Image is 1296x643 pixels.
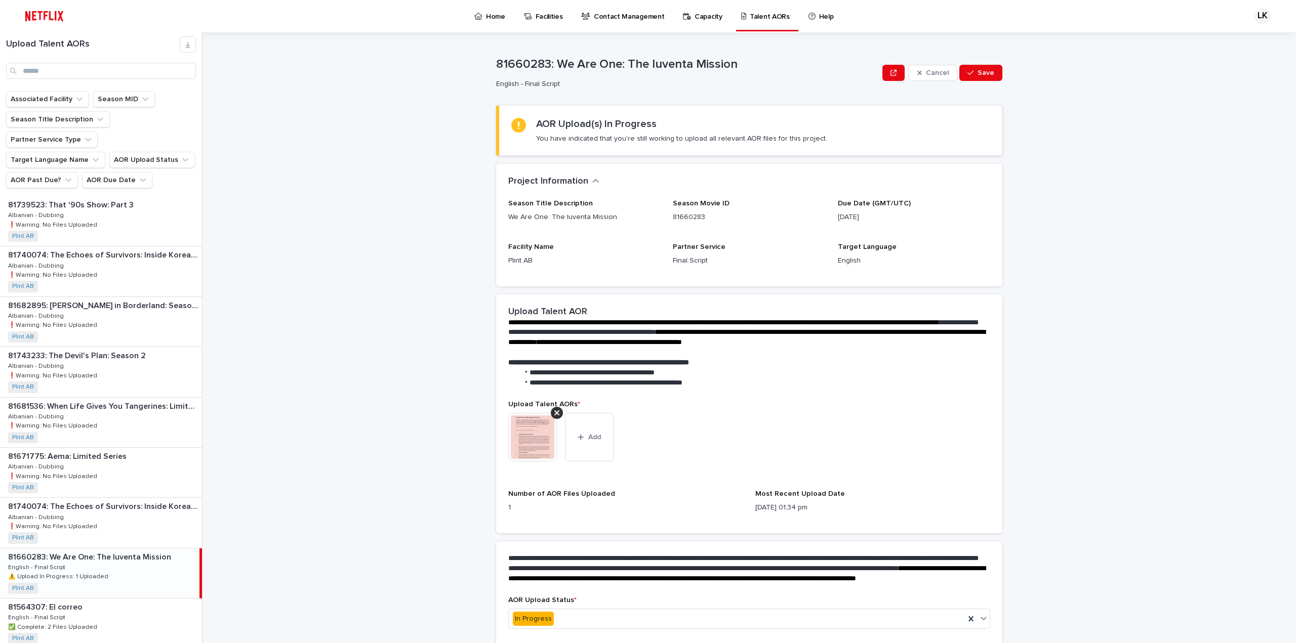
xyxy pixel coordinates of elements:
[8,248,200,260] p: 81740074: The Echoes of Survivors: Inside Korea’s Tragedies: Season 1
[8,320,99,329] p: ❗️Warning: No Files Uploaded
[673,255,825,266] p: Final Script
[6,132,98,148] button: Partner Service Type
[838,255,990,266] p: English
[508,490,615,497] span: Number of AOR Files Uploaded
[755,502,990,513] p: [DATE] 01:34 pm
[8,361,66,370] p: Albanian - Dubbing
[6,152,105,168] button: Target Language Name
[496,80,874,89] p: English - Final Script
[8,461,66,470] p: Albanian - Dubbing
[673,200,730,207] span: Season Movie ID
[673,212,825,223] p: 81660283
[12,434,34,441] a: Plint AB
[508,212,661,223] p: We Are One: The Iuventa Mission
[8,450,129,461] p: 81671775: Aema: Limited Series
[978,69,994,76] span: Save
[8,349,148,361] p: 81743233: The Devil's Plan: Season 2
[82,172,152,188] button: AOR Due Date
[565,413,614,461] button: Add
[8,220,99,229] p: ❗️Warning: No Files Uploaded
[12,233,34,240] a: Plint AB
[513,612,554,626] div: In Progress
[8,400,200,411] p: 81681536: When Life Gives You Tangerines: Limited Series
[8,521,99,530] p: ❗️Warning: No Files Uploaded
[838,200,911,207] span: Due Date (GMT/UTC)
[838,243,897,250] span: Target Language
[109,152,195,168] button: AOR Upload Status
[838,212,990,223] p: [DATE]
[12,534,34,541] a: Plint AB
[8,370,99,379] p: ❗️Warning: No Files Uploaded
[12,383,34,391] a: Plint AB
[6,63,196,79] input: Search
[508,243,554,250] span: Facility Name
[12,484,34,491] a: Plint AB
[8,411,66,420] p: Albanian - Dubbing
[20,6,68,26] img: ifQbXi3ZQGMSEF7WDB7W
[8,550,173,562] p: 81660283: We Are One: The Iuventa Mission
[6,172,78,188] button: AOR Past Due?
[8,210,66,219] p: Albanian - Dubbing
[959,65,1002,81] button: Save
[1254,8,1271,24] div: LK
[93,91,155,107] button: Season MID
[508,176,599,187] button: Project Information
[508,176,588,187] h2: Project Information
[909,65,957,81] button: Cancel
[588,434,601,441] span: Add
[8,471,99,480] p: ❗️Warning: No Files Uploaded
[508,401,580,408] span: Upload Talent AORs
[508,255,661,266] p: Plint AB
[6,39,180,50] h1: Upload Talent AORs
[8,270,99,279] p: ❗️Warning: No Files Uploaded
[8,198,136,210] p: 81739523: That '90s Show: Part 3
[496,57,878,72] p: 81660283: We Are One: The Iuventa Mission
[12,585,34,592] a: Plint AB
[508,502,743,513] p: 1
[755,490,845,497] span: Most Recent Upload Date
[8,311,66,320] p: Albanian - Dubbing
[508,200,593,207] span: Season Title Description
[673,243,725,250] span: Partner Service
[8,261,66,270] p: Albanian - Dubbing
[8,512,66,521] p: Albanian - Dubbing
[8,420,99,430] p: ❗️Warning: No Files Uploaded
[8,612,67,621] p: English - Final Script
[12,333,34,340] a: Plint AB
[8,562,67,571] p: English - Final Script
[8,571,110,580] p: ⚠️ Upload In Progress: 1 Uploaded
[6,91,89,107] button: Associated Facility
[926,69,949,76] span: Cancel
[8,622,99,631] p: ✅ Complete: 2 Files Uploaded
[8,500,200,511] p: 81740074: The Echoes of Survivors: Inside Korea’s Tragedies: Season 1
[12,283,34,290] a: Plint AB
[8,601,85,612] p: 81564307: El correo
[508,307,587,318] h2: Upload Talent AOR
[8,299,200,311] p: 81682895: [PERSON_NAME] in Borderland: Season 3
[536,134,827,143] p: You have indicated that you're still working to upload all relevant AOR files for this project.
[12,635,34,642] a: Plint AB
[508,596,577,604] span: AOR Upload Status
[536,118,657,130] h2: AOR Upload(s) In Progress
[6,111,110,127] button: Season Title Description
